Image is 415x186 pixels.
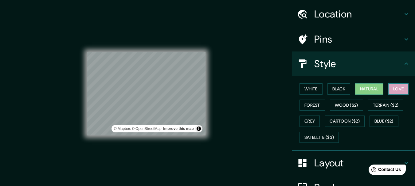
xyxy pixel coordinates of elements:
button: Love [388,83,409,95]
canvas: Map [87,52,206,135]
a: OpenStreetMap [132,127,162,131]
button: Grey [300,116,320,127]
button: Terrain ($2) [368,100,404,111]
h4: Style [314,58,403,70]
button: Black [327,83,350,95]
button: Natural [355,83,383,95]
div: Layout [292,151,415,175]
button: Wood ($2) [330,100,363,111]
button: White [300,83,323,95]
iframe: Help widget launcher [360,162,408,179]
h4: Layout [314,157,403,169]
button: Toggle attribution [195,125,202,132]
button: Cartoon ($2) [325,116,365,127]
button: Satellite ($3) [300,132,339,143]
div: Location [292,2,415,26]
button: Blue ($2) [370,116,398,127]
a: Mapbox [114,127,131,131]
h4: Pins [314,33,403,45]
a: Map feedback [163,127,194,131]
div: Pins [292,27,415,51]
div: Style [292,51,415,76]
button: Forest [300,100,325,111]
h4: Location [314,8,403,20]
